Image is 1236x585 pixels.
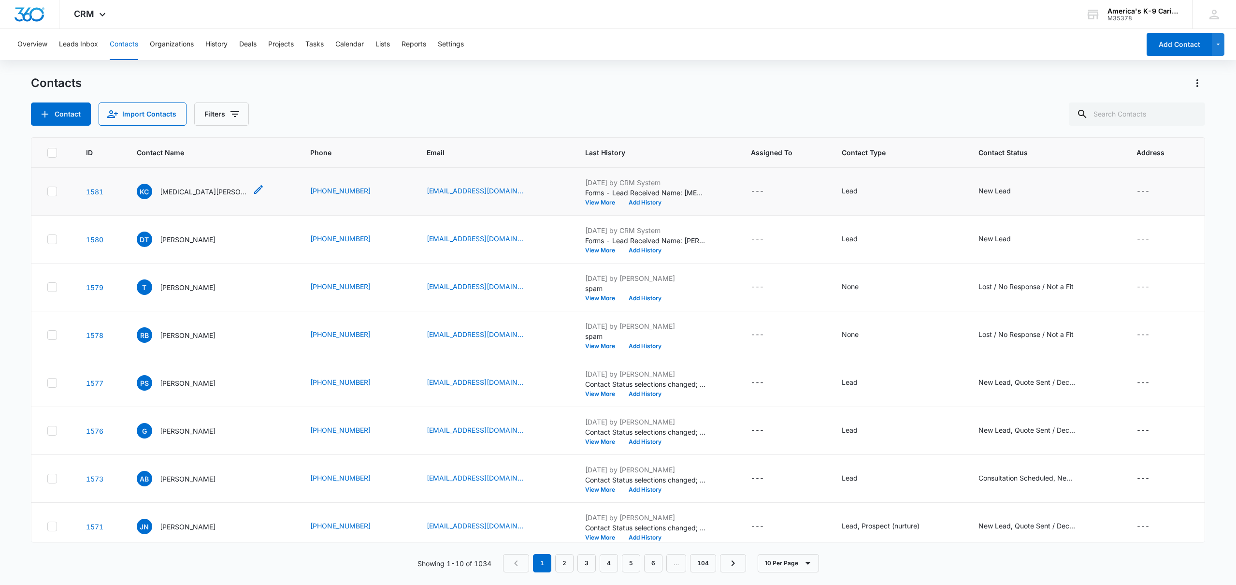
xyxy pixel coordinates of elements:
div: Contact Name - Tami - Select to Edit Field [137,279,233,295]
div: Email - gayathrimeenakshi@ymail.com - Select to Edit Field [427,425,541,437]
div: Contact Type - Lead - Select to Edit Field [842,377,875,389]
div: Address - - Select to Edit Field [1136,425,1167,437]
a: [EMAIL_ADDRESS][DOMAIN_NAME] [427,234,523,244]
a: [EMAIL_ADDRESS][DOMAIN_NAME] [427,329,523,339]
div: Phone - (661) 340-4014 - Select to Edit Field [310,377,388,389]
button: View More [585,200,622,205]
div: --- [1136,521,1150,532]
div: New Lead [978,234,1011,244]
div: --- [751,425,764,437]
div: Email - kyracamacho49@gmail.com - Select to Edit Field [427,186,541,197]
button: View More [585,487,622,493]
a: [PHONE_NUMBER] [310,377,371,387]
button: Organizations [150,29,194,60]
button: View More [585,391,622,397]
button: Add History [622,343,668,349]
div: Assigned To - - Select to Edit Field [751,281,781,293]
div: Lead [842,377,858,387]
div: Contact Name - Artince Brown - Select to Edit Field [137,471,233,486]
div: --- [751,281,764,293]
button: View More [585,343,622,349]
div: Contact Type - Lead - Select to Edit Field [842,186,875,197]
a: Navigate to contact details page for Pavan Singh [86,379,103,387]
a: Page 5 [622,554,640,572]
div: --- [1136,329,1150,341]
div: Contact Type - None - Select to Edit Field [842,281,876,293]
div: None [842,281,859,292]
span: RB [137,327,152,343]
em: 1 [533,554,551,572]
div: Contact Type - None - Select to Edit Field [842,329,876,341]
button: Add History [622,295,668,301]
div: Address - - Select to Edit Field [1136,186,1167,197]
p: Forms - Lead Received Name: [PERSON_NAME] Email: [EMAIL_ADDRESS][DOMAIN_NAME] Phone: [PHONE_NUMBE... [585,235,706,246]
button: View More [585,439,622,445]
div: --- [1136,425,1150,437]
div: New Lead, Quote Sent / Decision Pending [978,425,1075,435]
a: [PHONE_NUMBER] [310,234,371,244]
div: Address - - Select to Edit Field [1136,377,1167,389]
span: CRM [74,9,94,19]
span: JN [137,519,152,534]
p: Showing 1-10 of 1034 [417,558,491,569]
p: [PERSON_NAME] [160,330,216,340]
p: [DATE] by [PERSON_NAME] [585,512,706,523]
div: Address - - Select to Edit Field [1136,329,1167,341]
button: Add History [622,200,668,205]
p: spam [585,331,706,341]
div: Lead [842,425,858,435]
span: PS [137,375,152,391]
a: [PHONE_NUMBER] [310,186,371,196]
a: Navigate to contact details page for Tami [86,283,103,292]
p: Contact Status selections changed; Consultation Scheduled was added. [585,475,706,485]
button: View More [585,295,622,301]
p: [PERSON_NAME] [160,426,216,436]
a: [PHONE_NUMBER] [310,329,371,339]
a: Page 4 [600,554,618,572]
div: Email - father_feather.9t@icloud.com - Select to Edit Field [427,377,541,389]
a: [PHONE_NUMBER] [310,425,371,435]
span: T [137,279,152,295]
div: Assigned To - - Select to Edit Field [751,521,781,532]
button: Leads Inbox [59,29,98,60]
p: [DATE] by CRM System [585,225,706,235]
p: [PERSON_NAME] [160,234,216,245]
div: Assigned To - - Select to Edit Field [751,425,781,437]
div: Contact Name - Jada Nicome - Select to Edit Field [137,519,233,534]
button: Projects [268,29,294,60]
div: Assigned To - - Select to Edit Field [751,186,781,197]
button: Add History [622,391,668,397]
button: Filters [194,102,249,126]
div: New Lead [978,186,1011,196]
a: Navigate to contact details page for Robert Berrios [86,331,103,339]
a: Navigate to contact details page for Desiree Thomas [86,235,103,244]
div: account id [1107,15,1178,22]
div: --- [1136,473,1150,484]
div: Contact Name - Kyra Camacho - Select to Edit Field [137,184,264,199]
div: Email - desthomas58@gmail.com - Select to Edit Field [427,234,541,245]
span: KC [137,184,152,199]
p: [PERSON_NAME] [160,282,216,292]
div: Assigned To - - Select to Edit Field [751,377,781,389]
a: [EMAIL_ADDRESS][DOMAIN_NAME] [427,377,523,387]
h1: Contacts [31,76,82,90]
a: [PHONE_NUMBER] [310,473,371,483]
div: Contact Name - Desiree Thomas - Select to Edit Field [137,232,233,247]
a: Page 6 [644,554,662,572]
div: --- [751,473,764,484]
button: Add History [622,487,668,493]
div: Contact Status - New Lead, Quote Sent / Decision Pending - Select to Edit Field [978,521,1092,532]
button: Reports [402,29,426,60]
div: New Lead, Quote Sent / Decision Pending [978,377,1075,387]
span: Email [427,147,547,158]
div: Contact Type - Lead - Select to Edit Field [842,473,875,484]
p: [DATE] by [PERSON_NAME] [585,321,706,331]
div: Phone - (301) 787-7992 - Select to Edit Field [310,521,388,532]
input: Search Contacts [1069,102,1205,126]
p: [DATE] by [PERSON_NAME] [585,465,706,475]
div: Contact Status - New Lead, Quote Sent / Decision Pending - Select to Edit Field [978,377,1092,389]
div: Address - - Select to Edit Field [1136,281,1167,293]
a: [EMAIL_ADDRESS][DOMAIN_NAME] [427,281,523,292]
div: Phone - (410) 984-0704 - Select to Edit Field [310,329,388,341]
span: Address [1136,147,1175,158]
